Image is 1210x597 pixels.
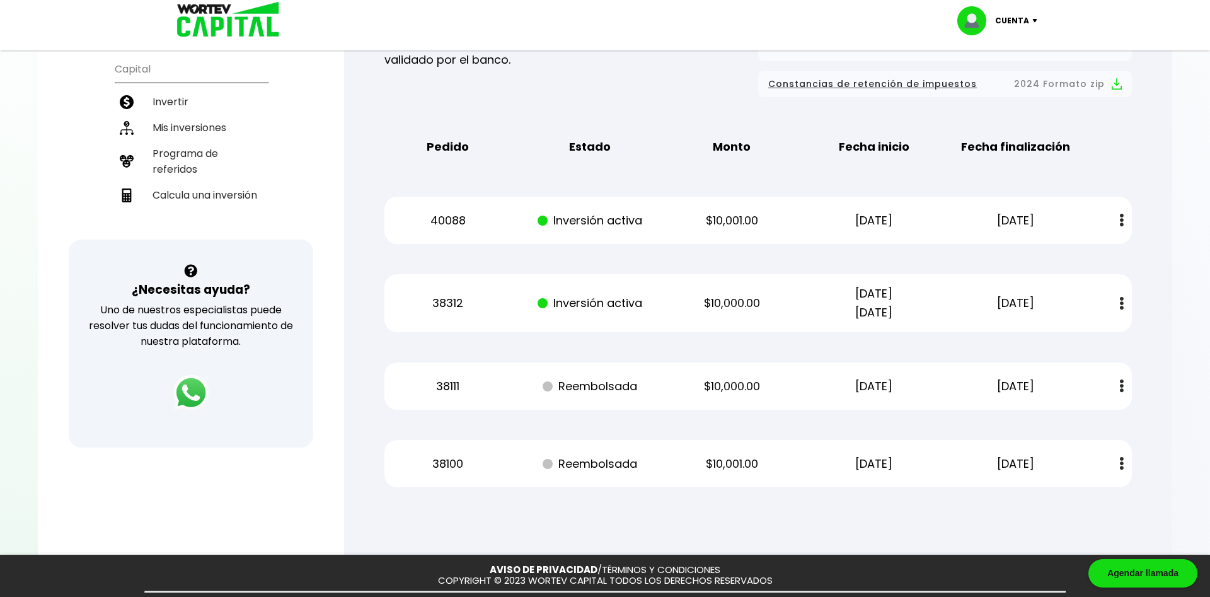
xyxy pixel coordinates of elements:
b: Monto [713,137,751,156]
p: Uno de nuestros especialistas puede resolver tus dudas del funcionamiento de nuestra plataforma. [85,302,297,349]
a: TÉRMINOS Y CONDICIONES [602,563,720,576]
p: COPYRIGHT © 2023 WORTEV CAPITAL TODOS LOS DERECHOS RESERVADOS [438,576,773,586]
a: Mis inversiones [115,115,268,141]
p: [DATE] [814,377,934,396]
img: recomiendanos-icon.9b8e9327.svg [120,154,134,168]
h3: ¿Necesitas ayuda? [132,281,250,299]
b: Estado [569,137,611,156]
p: $10,000.00 [672,294,792,313]
p: $10,000.00 [672,377,792,396]
a: AVISO DE PRIVACIDAD [490,563,597,576]
p: 38312 [388,294,508,313]
p: / [490,565,720,576]
button: Constancias de retención de impuestos2024 Formato zip [768,76,1122,92]
img: invertir-icon.b3b967d7.svg [120,95,134,109]
b: Fecha finalización [961,137,1070,156]
p: [DATE] [956,377,1076,396]
p: [DATE] [956,294,1076,313]
p: Inversión activa [530,294,650,313]
p: 38100 [388,455,508,473]
span: Constancias de retención de impuestos [768,76,977,92]
img: icon-down [1029,19,1046,23]
img: profile-image [957,6,995,35]
p: 40088 [388,211,508,230]
p: Cuenta [995,11,1029,30]
p: 38111 [388,377,508,396]
a: Invertir [115,89,268,115]
p: [DATE] [DATE] [814,284,934,322]
ul: Capital [115,55,268,240]
p: $10,001.00 [672,211,792,230]
a: Programa de referidos [115,141,268,182]
p: Inversión activa [530,211,650,230]
p: [DATE] [814,455,934,473]
img: logos_whatsapp-icon.242b2217.svg [173,375,209,410]
p: [DATE] [814,211,934,230]
p: [DATE] [956,455,1076,473]
div: Agendar llamada [1088,559,1197,588]
img: calculadora-icon.17d418c4.svg [120,188,134,202]
b: Fecha inicio [839,137,909,156]
a: Calcula una inversión [115,182,268,208]
b: Pedido [427,137,469,156]
p: Reembolsada [530,455,650,473]
img: inversiones-icon.6695dc30.svg [120,121,134,135]
p: $10,001.00 [672,455,792,473]
p: [DATE] [956,211,1076,230]
p: Reembolsada [530,377,650,396]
